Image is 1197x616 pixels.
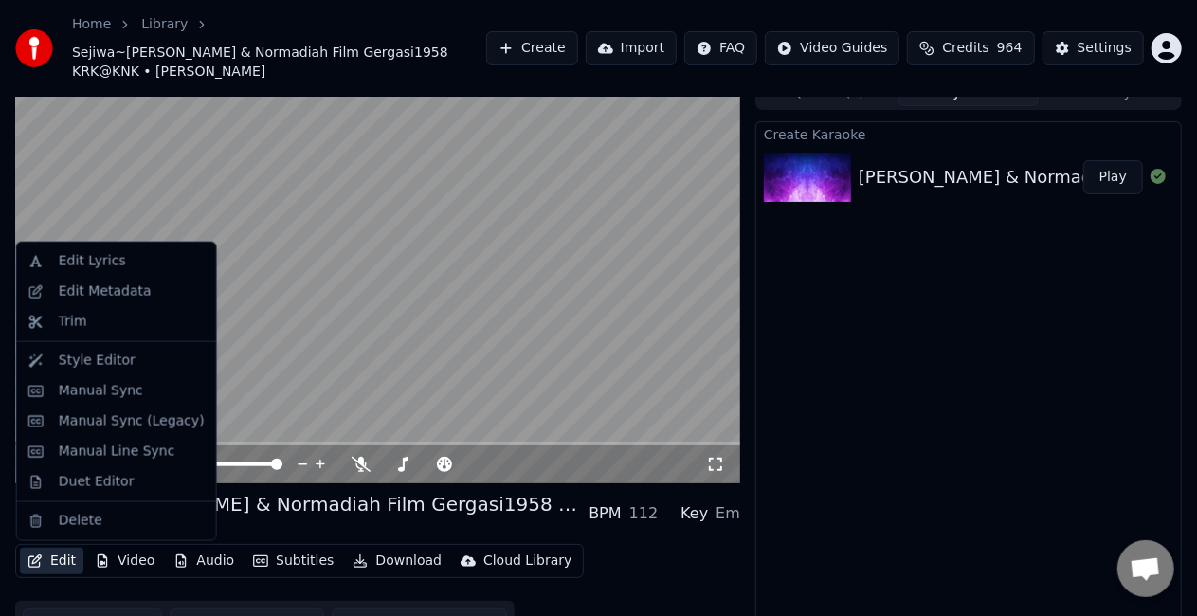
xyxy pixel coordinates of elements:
div: BPM [589,502,621,525]
div: Open chat [1117,540,1174,597]
div: [PERSON_NAME] [15,517,584,536]
div: Manual Sync (Legacy) [59,412,205,431]
div: Sejiwa~[PERSON_NAME] & Normadiah Film Gergasi1958 KRK@KNK [15,491,584,517]
button: Subtitles [245,548,341,574]
button: Edit [20,548,83,574]
div: Create Karaoke [756,122,1181,145]
nav: breadcrumb [72,15,486,82]
button: Video [87,548,162,574]
span: 964 [997,39,1023,58]
button: FAQ [684,31,757,65]
a: Home [72,15,111,34]
div: Em [716,502,740,525]
a: Library [141,15,188,34]
button: Download [345,548,449,574]
span: Credits [942,39,988,58]
div: Duet Editor [59,473,135,492]
img: youka [15,29,53,67]
div: Settings [1078,39,1132,58]
div: Manual Line Sync [59,443,175,462]
div: Trim [59,313,87,332]
div: Style Editor [59,352,136,371]
button: Play [1083,160,1143,194]
div: Cloud Library [483,552,571,571]
button: Audio [166,548,242,574]
button: Credits964 [907,31,1034,65]
button: Create [486,31,578,65]
div: Edit Lyrics [59,252,126,271]
div: Manual Sync [59,382,143,401]
div: Delete [59,512,102,531]
button: Settings [1043,31,1144,65]
span: Sejiwa~[PERSON_NAME] & Normadiah Film Gergasi1958 KRK@KNK • [PERSON_NAME] [72,44,486,82]
div: Key [680,502,708,525]
div: 112 [629,502,659,525]
div: Edit Metadata [59,282,152,301]
button: Import [586,31,677,65]
button: Video Guides [765,31,899,65]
